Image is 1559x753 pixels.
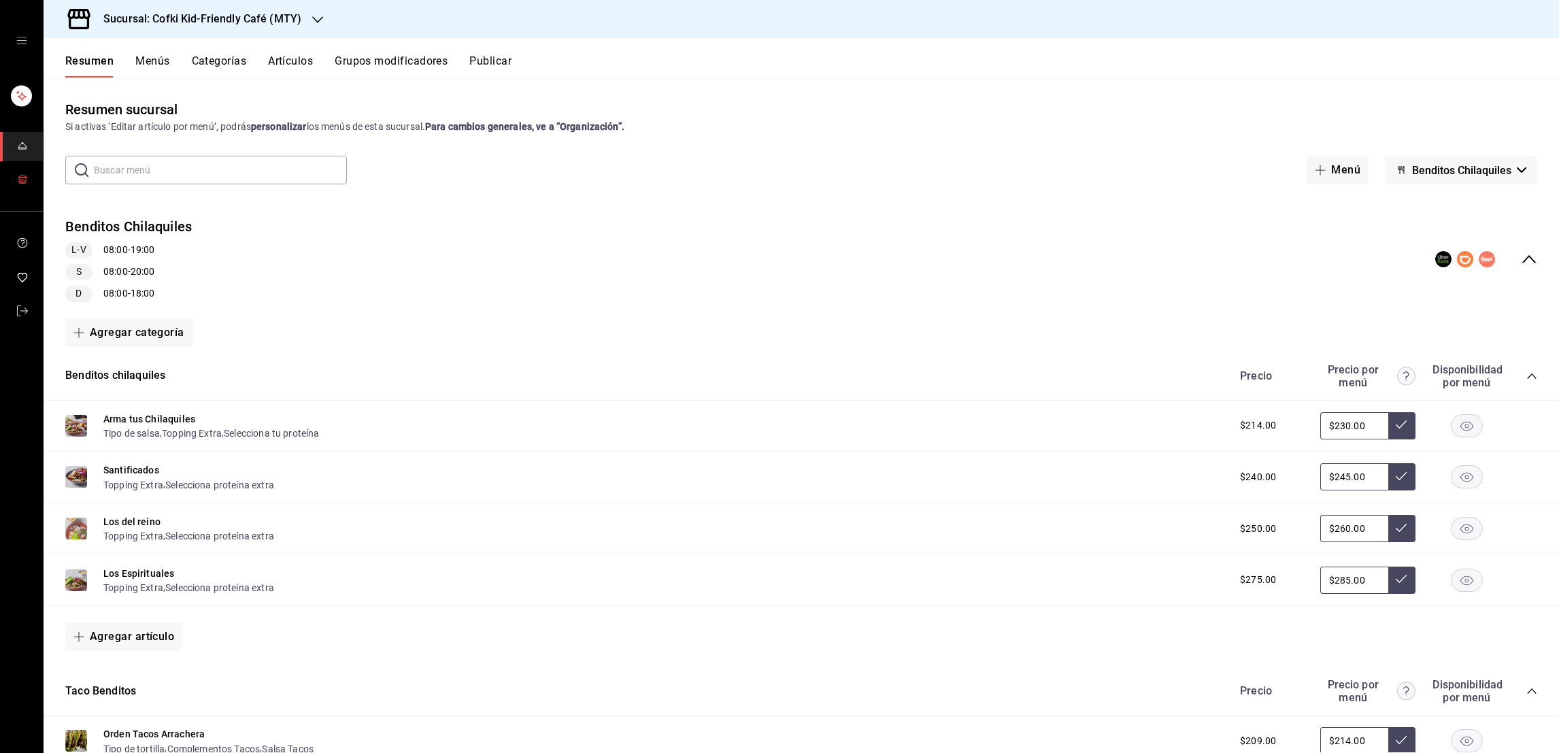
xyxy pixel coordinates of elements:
[71,265,87,279] span: S
[1526,686,1537,697] button: collapse-category-row
[103,412,195,426] button: Arma tus Chilaquiles
[65,368,165,384] button: Benditos chilaquiles
[1320,463,1388,490] input: Sin ajuste
[65,120,1537,134] div: Si activas ‘Editar artículo por menú’, podrás los menús de esta sucursal.
[70,286,87,301] span: D
[469,54,512,78] button: Publicar
[135,54,169,78] button: Menús
[65,54,1559,78] div: navigation tabs
[103,529,163,543] button: Topping Extra
[65,684,136,699] button: Taco Benditos
[1385,156,1537,184] button: Benditos Chilaquiles
[1320,363,1415,389] div: Precio por menú
[268,54,313,78] button: Artículos
[165,581,274,595] button: Selecciona proteína extra
[103,477,274,491] div: ,
[65,286,192,302] div: 08:00 - 18:00
[93,11,301,27] h3: Sucursal: Cofki Kid-Friendly Café (MTY)
[103,515,161,529] button: Los del reino
[16,35,27,46] button: open drawer
[162,426,222,440] button: Topping Extra
[251,121,307,132] strong: personalizar
[1240,418,1276,433] span: $214.00
[1240,522,1276,536] span: $250.00
[65,54,114,78] button: Resumen
[224,426,319,440] button: Selecciona tu proteína
[65,264,192,280] div: 08:00 - 20:00
[1526,371,1537,382] button: collapse-category-row
[65,217,192,237] button: Benditos Chilaquiles
[103,478,163,492] button: Topping Extra
[103,426,320,440] div: , ,
[66,243,91,257] span: L-V
[65,466,87,488] img: Preview
[1320,567,1388,594] input: Sin ajuste
[103,567,174,580] button: Los Espirituales
[192,54,247,78] button: Categorías
[103,580,274,595] div: ,
[1240,734,1276,748] span: $209.00
[165,529,274,543] button: Selecciona proteína extra
[1226,684,1313,697] div: Precio
[103,581,163,595] button: Topping Extra
[65,242,192,258] div: 08:00 - 19:00
[65,622,182,651] button: Agregar artículo
[103,529,274,543] div: ,
[65,99,178,120] div: Resumen sucursal
[65,415,87,437] img: Preview
[65,318,192,347] button: Agregar categoría
[65,518,87,539] img: Preview
[1412,164,1511,177] span: Benditos Chilaquiles
[335,54,448,78] button: Grupos modificadores
[165,478,274,492] button: Selecciona proteína extra
[103,727,205,741] button: Orden Tacos Arrachera
[1307,156,1369,184] button: Menú
[65,730,87,752] img: Preview
[1432,678,1501,704] div: Disponibilidad por menú
[65,569,87,591] img: Preview
[103,426,160,440] button: Tipo de salsa
[425,121,624,132] strong: Para cambios generales, ve a “Organización”.
[1432,363,1501,389] div: Disponibilidad por menú
[94,156,347,184] input: Buscar menú
[1320,678,1415,704] div: Precio por menú
[1240,573,1276,587] span: $275.00
[103,463,159,477] button: Santificados
[44,206,1559,313] div: collapse-menu-row
[1226,369,1313,382] div: Precio
[1320,515,1388,542] input: Sin ajuste
[1320,412,1388,439] input: Sin ajuste
[1240,470,1276,484] span: $240.00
